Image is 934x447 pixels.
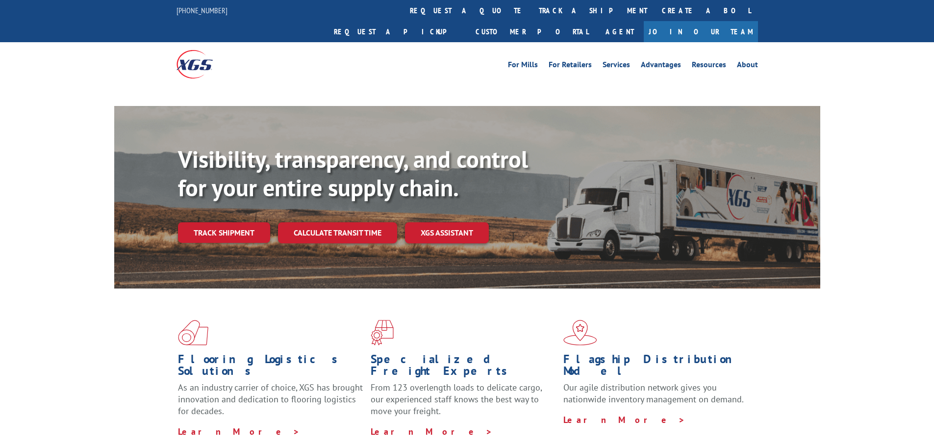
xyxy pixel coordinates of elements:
[327,21,468,42] a: Request a pickup
[371,426,493,437] a: Learn More >
[641,61,681,72] a: Advantages
[178,382,363,417] span: As an industry carrier of choice, XGS has brought innovation and dedication to flooring logistics...
[563,382,744,405] span: Our agile distribution network gives you nationwide inventory management on demand.
[563,353,749,382] h1: Flagship Distribution Model
[549,61,592,72] a: For Retailers
[563,414,685,425] a: Learn More >
[644,21,758,42] a: Join Our Team
[178,144,528,203] b: Visibility, transparency, and control for your entire supply chain.
[405,222,489,243] a: XGS ASSISTANT
[178,222,270,243] a: Track shipment
[178,353,363,382] h1: Flooring Logistics Solutions
[563,320,597,345] img: xgs-icon-flagship-distribution-model-red
[278,222,397,243] a: Calculate transit time
[603,61,630,72] a: Services
[596,21,644,42] a: Agent
[178,426,300,437] a: Learn More >
[371,353,556,382] h1: Specialized Freight Experts
[508,61,538,72] a: For Mills
[737,61,758,72] a: About
[177,5,227,15] a: [PHONE_NUMBER]
[371,320,394,345] img: xgs-icon-focused-on-flooring-red
[371,382,556,425] p: From 123 overlength loads to delicate cargo, our experienced staff knows the best way to move you...
[178,320,208,345] img: xgs-icon-total-supply-chain-intelligence-red
[468,21,596,42] a: Customer Portal
[692,61,726,72] a: Resources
